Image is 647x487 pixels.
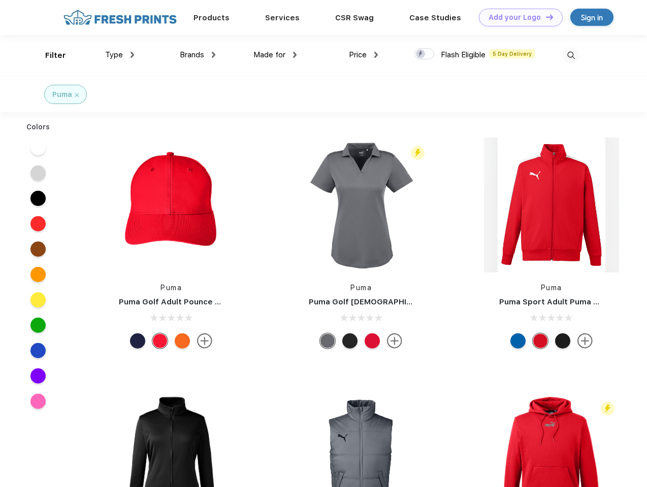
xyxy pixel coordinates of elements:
img: dropdown.png [293,52,297,58]
a: CSR Swag [335,13,374,22]
a: Products [193,13,230,22]
a: Puma Golf [DEMOGRAPHIC_DATA]' Icon Golf Polo [309,297,497,306]
img: more.svg [577,333,593,349]
div: High Risk Red [533,333,548,349]
div: Vibrant Orange [175,333,190,349]
img: filter_cancel.svg [75,93,79,97]
img: dropdown.png [131,52,134,58]
div: Puma [52,89,72,100]
img: more.svg [197,333,212,349]
a: Puma [350,284,372,292]
span: Price [349,50,367,59]
div: Filter [45,50,66,61]
a: Puma [160,284,182,292]
img: dropdown.png [212,52,215,58]
span: 5 Day Delivery [490,49,535,58]
a: Sign in [570,9,613,26]
img: flash_active_toggle.svg [411,146,425,160]
span: Made for [253,50,285,59]
img: DT [546,14,553,20]
img: func=resize&h=266 [294,137,429,272]
img: dropdown.png [374,52,378,58]
img: func=resize&h=266 [484,137,619,272]
div: Lapis Blue [510,333,526,349]
img: more.svg [387,333,402,349]
a: Puma Golf Adult Pounce Adjustable Cap [119,297,274,306]
div: Colors [19,122,58,132]
span: Brands [180,50,204,59]
a: Puma [541,284,562,292]
span: Type [105,50,123,59]
img: fo%20logo%202.webp [60,9,180,26]
div: Quiet Shade [320,333,335,349]
a: Services [265,13,300,22]
div: Sign in [581,12,603,23]
div: High Risk Red [365,333,380,349]
img: func=resize&h=266 [104,137,239,272]
img: desktop_search.svg [563,47,579,64]
div: Add your Logo [489,13,541,22]
div: Peacoat [130,333,145,349]
img: flash_active_toggle.svg [601,402,614,415]
div: Puma Black [342,333,358,349]
div: High Risk Red [152,333,168,349]
span: Flash Eligible [441,50,486,59]
div: Puma Black [555,333,570,349]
